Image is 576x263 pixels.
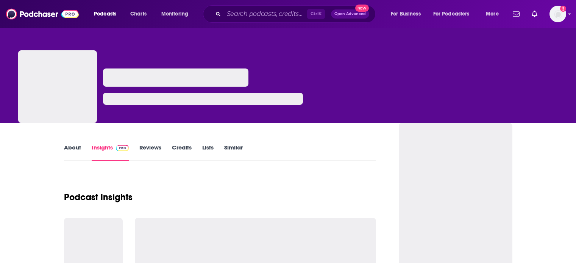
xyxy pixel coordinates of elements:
img: User Profile [549,6,566,22]
div: Search podcasts, credits, & more... [210,5,383,23]
a: Lists [202,144,214,161]
button: open menu [156,8,198,20]
button: open menu [428,8,481,20]
button: open menu [386,8,430,20]
a: Reviews [139,144,161,161]
a: Credits [172,144,192,161]
span: Open Advanced [334,12,366,16]
span: Ctrl K [307,9,325,19]
a: Show notifications dropdown [510,8,523,20]
a: Charts [125,8,151,20]
img: Podchaser - Follow, Share and Rate Podcasts [6,7,79,21]
span: For Podcasters [433,9,470,19]
span: Charts [130,9,147,19]
a: About [64,144,81,161]
button: Show profile menu [549,6,566,22]
svg: Add a profile image [560,6,566,12]
button: Open AdvancedNew [331,9,369,19]
a: Show notifications dropdown [529,8,540,20]
input: Search podcasts, credits, & more... [224,8,307,20]
span: Podcasts [94,9,116,19]
span: Logged in as Bcprpro33 [549,6,566,22]
a: Similar [224,144,243,161]
h1: Podcast Insights [64,191,133,203]
span: Monitoring [161,9,188,19]
span: More [486,9,499,19]
span: For Business [391,9,421,19]
img: Podchaser Pro [116,145,129,151]
span: New [355,5,369,12]
button: open menu [89,8,126,20]
button: open menu [481,8,508,20]
a: InsightsPodchaser Pro [92,144,129,161]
